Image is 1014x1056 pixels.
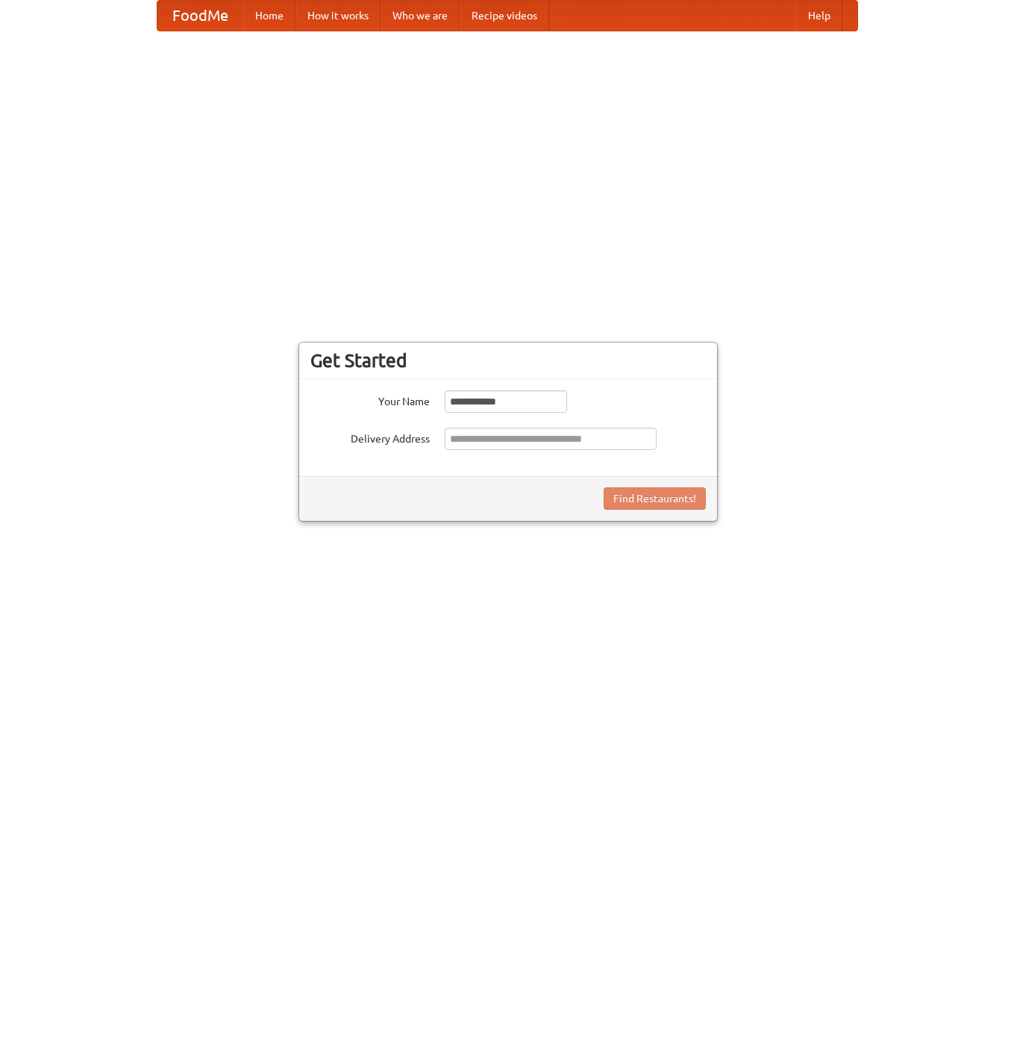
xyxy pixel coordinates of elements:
button: Find Restaurants! [604,487,706,510]
label: Your Name [310,390,430,409]
a: How it works [295,1,381,31]
label: Delivery Address [310,428,430,446]
a: Recipe videos [460,1,549,31]
a: FoodMe [157,1,243,31]
a: Home [243,1,295,31]
a: Who we are [381,1,460,31]
a: Help [796,1,842,31]
h3: Get Started [310,349,706,372]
